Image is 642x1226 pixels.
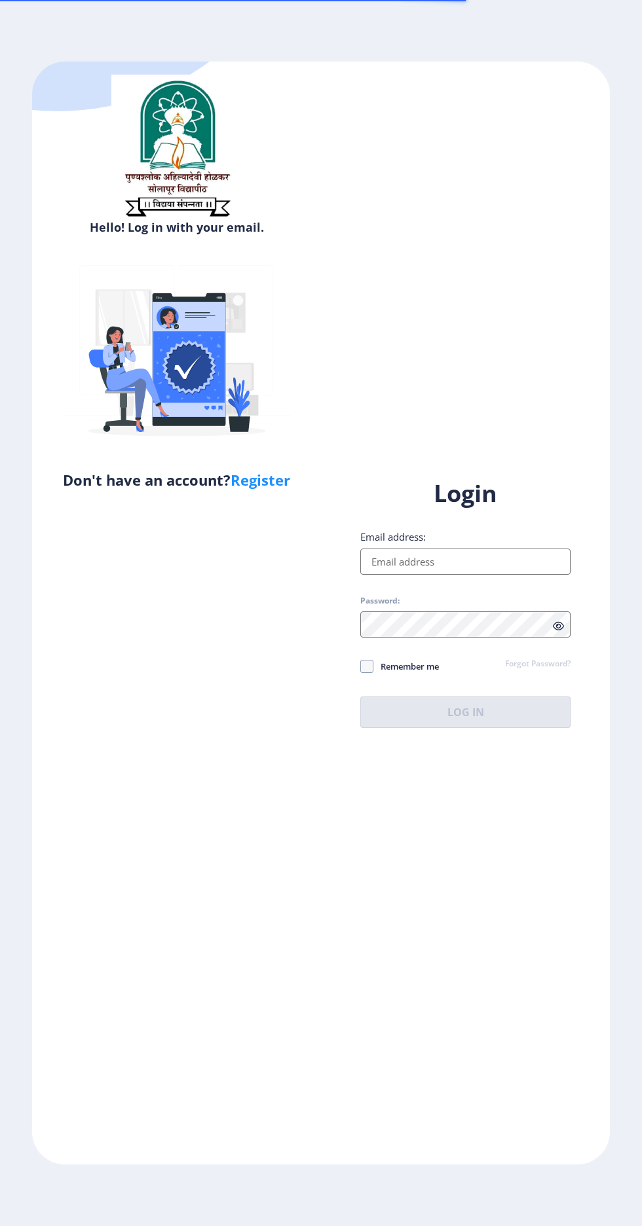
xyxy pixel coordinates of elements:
[231,470,290,490] a: Register
[360,549,571,575] input: Email address
[42,469,311,490] h5: Don't have an account?
[360,696,571,728] button: Log In
[42,219,311,235] h6: Hello! Log in with your email.
[505,658,571,670] a: Forgot Password?
[373,658,439,674] span: Remember me
[360,596,400,606] label: Password:
[360,478,571,509] h1: Login
[111,75,242,223] img: sulogo.png
[360,530,426,543] label: Email address:
[62,240,292,469] img: Verified-rafiki.svg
